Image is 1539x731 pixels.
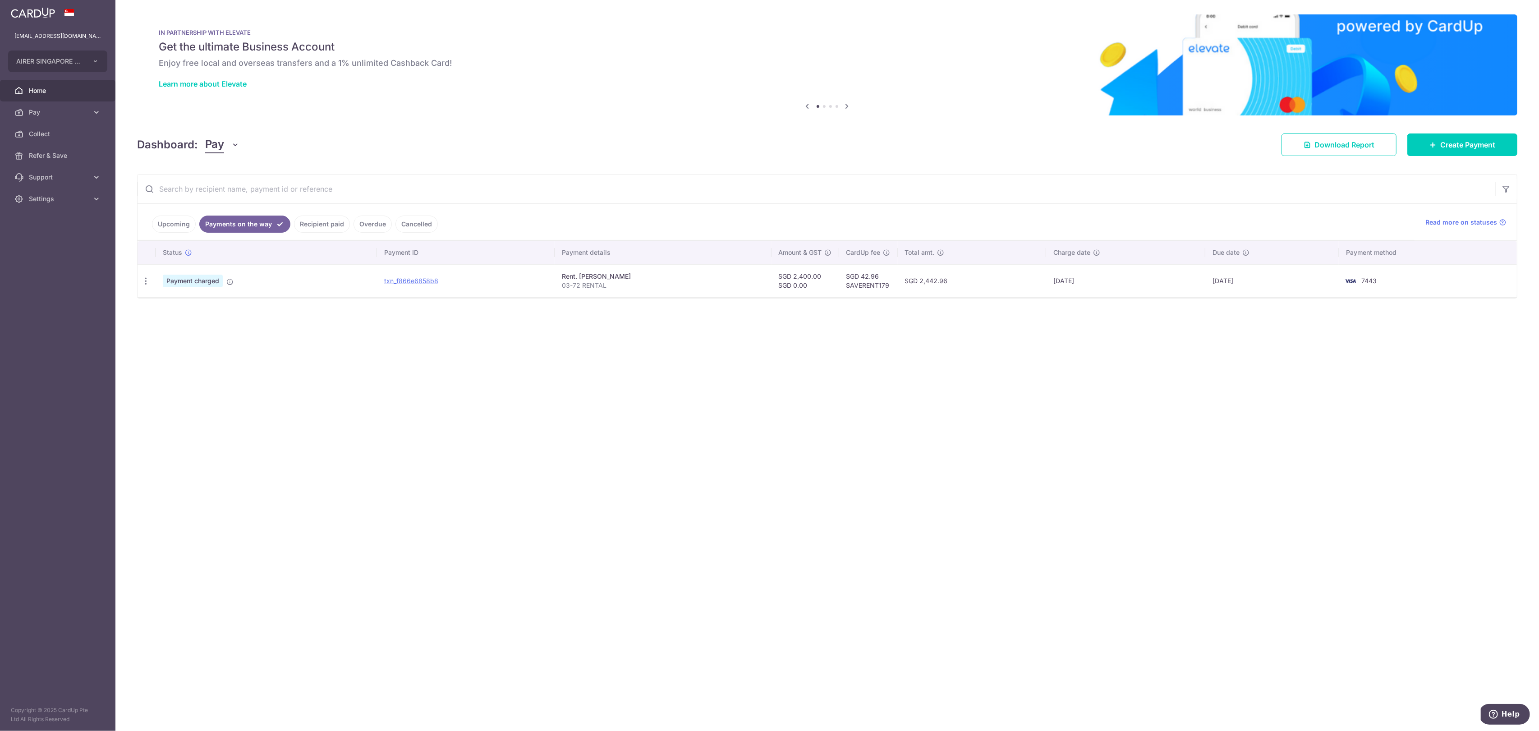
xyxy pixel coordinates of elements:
[779,248,822,257] span: Amount & GST
[152,216,196,233] a: Upcoming
[137,14,1517,115] img: Renovation banner
[1425,218,1497,227] span: Read more on statuses
[205,136,240,153] button: Pay
[137,137,198,153] h4: Dashboard:
[846,248,881,257] span: CardUp fee
[29,86,88,95] span: Home
[898,264,1047,297] td: SGD 2,442.96
[14,32,101,41] p: [EMAIL_ADDRESS][DOMAIN_NAME]
[163,248,182,257] span: Status
[159,79,247,88] a: Learn more about Elevate
[29,194,88,203] span: Settings
[159,58,1496,69] h6: Enjoy free local and overseas transfers and a 1% unlimited Cashback Card!
[159,40,1496,54] h5: Get the ultimate Business Account
[138,175,1495,203] input: Search by recipient name, payment id or reference
[1314,139,1374,150] span: Download Report
[29,108,88,117] span: Pay
[1425,218,1506,227] a: Read more on statuses
[1339,241,1517,264] th: Payment method
[16,57,83,66] span: AIRER SINGAPORE PTE. LTD.
[205,136,224,153] span: Pay
[384,277,438,285] a: txn_f866e6858b8
[1213,248,1240,257] span: Due date
[905,248,935,257] span: Total amt.
[294,216,350,233] a: Recipient paid
[29,129,88,138] span: Collect
[1407,133,1517,156] a: Create Payment
[29,151,88,160] span: Refer & Save
[1341,276,1360,286] img: Bank Card
[163,275,223,287] span: Payment charged
[1282,133,1397,156] a: Download Report
[354,216,392,233] a: Overdue
[555,241,771,264] th: Payment details
[11,7,55,18] img: CardUp
[772,264,839,297] td: SGD 2,400.00 SGD 0.00
[1481,704,1530,726] iframe: Opens a widget where you can find more information
[562,281,764,290] p: 03-72 RENTAL
[1046,264,1205,297] td: [DATE]
[1053,248,1090,257] span: Charge date
[377,241,555,264] th: Payment ID
[8,51,107,72] button: AIRER SINGAPORE PTE. LTD.
[199,216,290,233] a: Payments on the way
[159,29,1496,36] p: IN PARTNERSHIP WITH ELEVATE
[1440,139,1495,150] span: Create Payment
[839,264,898,297] td: SGD 42.96 SAVERENT179
[562,272,764,281] div: Rent. [PERSON_NAME]
[1205,264,1339,297] td: [DATE]
[1361,277,1377,285] span: 7443
[29,173,88,182] span: Support
[395,216,438,233] a: Cancelled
